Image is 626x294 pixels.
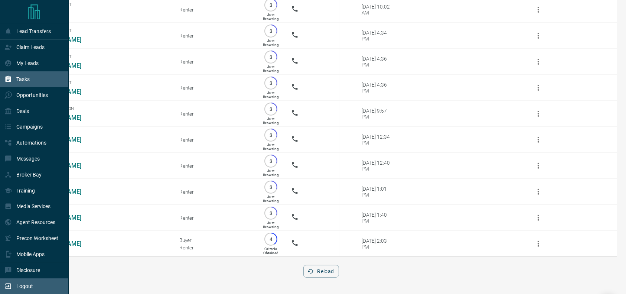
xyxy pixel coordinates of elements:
[362,108,394,120] div: [DATE] 9:57 PM
[362,212,394,224] div: [DATE] 1:40 PM
[179,189,250,195] div: Renter
[179,137,250,143] div: Renter
[179,59,250,65] div: Renter
[263,247,278,255] p: Criteria Obtained
[36,2,168,7] span: Viewing Request
[179,111,250,117] div: Renter
[303,265,339,278] button: Reload
[362,56,394,68] div: [DATE] 4:36 PM
[362,134,394,146] div: [DATE] 12:34 PM
[179,163,250,169] div: Renter
[263,195,279,203] p: Just Browsing
[36,28,168,33] span: Viewing Request
[179,33,250,39] div: Renter
[179,215,250,221] div: Renter
[268,106,274,112] p: 3
[268,210,274,216] p: 3
[362,30,394,42] div: [DATE] 4:34 PM
[362,186,394,198] div: [DATE] 1:01 PM
[263,13,279,21] p: Just Browsing
[362,238,394,250] div: [DATE] 2:03 PM
[268,28,274,34] p: 3
[36,106,168,111] span: Offer Submission
[268,80,274,86] p: 3
[263,65,279,73] p: Just Browsing
[179,237,250,243] div: Buyer
[179,7,250,13] div: Renter
[179,85,250,91] div: Renter
[179,245,250,251] div: Renter
[362,4,394,16] div: [DATE] 10:02 AM
[268,158,274,164] p: 3
[268,184,274,190] p: 3
[263,117,279,125] p: Just Browsing
[268,132,274,138] p: 3
[36,54,168,59] span: Viewing Request
[263,221,279,229] p: Just Browsing
[263,143,279,151] p: Just Browsing
[263,39,279,47] p: Just Browsing
[263,91,279,99] p: Just Browsing
[263,169,279,177] p: Just Browsing
[268,2,274,8] p: 3
[268,236,274,242] p: 4
[362,160,394,172] div: [DATE] 12:40 PM
[268,54,274,60] p: 3
[36,80,168,85] span: Viewing Request
[362,82,394,94] div: [DATE] 4:36 PM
